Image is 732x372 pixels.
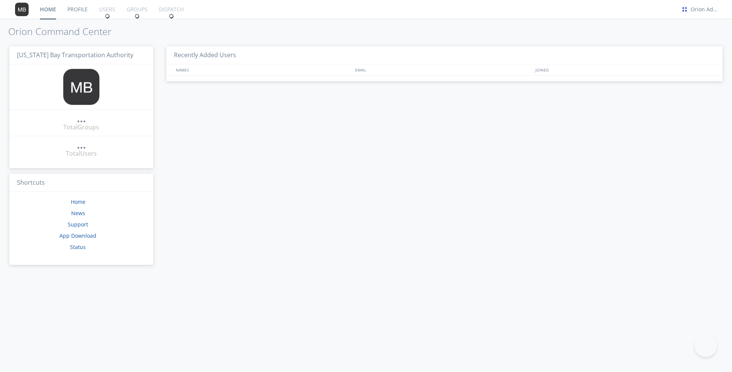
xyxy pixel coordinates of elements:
[77,141,86,148] div: ...
[63,123,99,132] div: Total Groups
[534,64,715,75] div: JOINED
[166,46,723,65] h3: Recently Added Users
[77,114,86,123] a: ...
[70,243,86,251] a: Status
[694,334,717,357] iframe: Toggle Customer Support
[77,141,86,149] a: ...
[691,6,719,13] div: Orion Admin 1
[15,3,29,16] img: 373638.png
[17,51,133,59] span: [US_STATE] Bay Transportation Authority
[71,198,85,205] a: Home
[9,174,153,192] h3: Shortcuts
[63,69,99,105] img: 373638.png
[680,5,689,14] img: bb273bc148dd44e2aefd13aed3d2c790
[353,64,534,75] div: EMAIL
[66,149,97,158] div: Total Users
[169,14,174,19] img: spin.svg
[77,114,86,122] div: ...
[68,221,88,228] a: Support
[71,210,85,217] a: News
[174,64,351,75] div: NAMES
[59,232,96,239] a: App Download
[134,14,140,19] img: spin.svg
[105,14,110,19] img: spin.svg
